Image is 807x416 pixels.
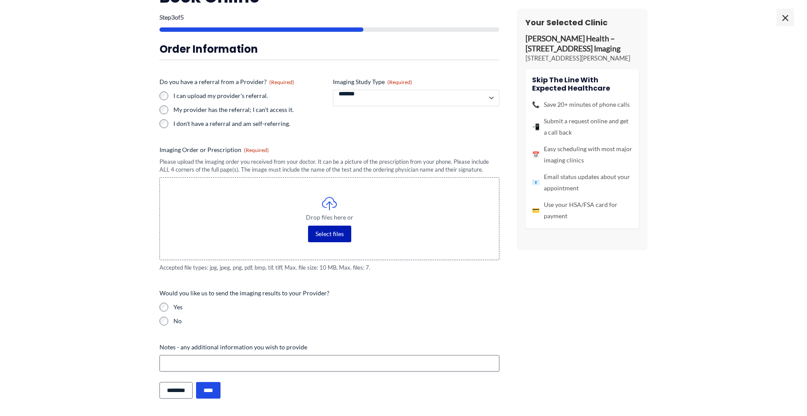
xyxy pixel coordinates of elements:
[532,99,632,110] li: Save 20+ minutes of phone calls
[171,14,175,21] span: 3
[526,34,639,54] p: [PERSON_NAME] Health – [STREET_ADDRESS] Imaging
[333,78,499,86] label: Imaging Study Type
[532,199,632,222] li: Use your HSA/FSA card for payment
[532,177,539,188] span: 📧
[532,205,539,216] span: 💳
[159,264,499,272] span: Accepted file types: jpg, jpeg, png, pdf, bmp, tif, tiff, Max. file size: 10 MB, Max. files: 7.
[532,76,632,92] h4: Skip the line with Expected Healthcare
[387,79,412,85] span: (Required)
[159,78,294,86] legend: Do you have a referral from a Provider?
[532,171,632,194] li: Email status updates about your appointment
[532,99,539,110] span: 📞
[526,17,639,27] h3: Your Selected Clinic
[173,317,499,325] label: No
[159,42,499,56] h3: Order Information
[776,9,794,26] span: ×
[159,343,499,352] label: Notes - any additional information you wish to provide
[532,121,539,132] span: 📲
[244,147,269,153] span: (Required)
[532,149,539,160] span: 📅
[159,14,499,20] p: Step of
[532,143,632,166] li: Easy scheduling with most major imaging clinics
[173,119,326,128] label: I don't have a referral and am self-referring.
[526,54,639,63] p: [STREET_ADDRESS][PERSON_NAME]
[173,303,499,311] label: Yes
[180,14,184,21] span: 5
[308,226,351,242] button: select files, imaging order or prescription(required)
[173,91,326,100] label: I can upload my provider's referral.
[159,289,329,298] legend: Would you like us to send the imaging results to your Provider?
[173,105,326,114] label: My provider has the referral; I can't access it.
[177,214,481,220] span: Drop files here or
[269,79,294,85] span: (Required)
[159,158,499,174] div: Please upload the imaging order you received from your doctor. It can be a picture of the prescri...
[159,145,499,154] label: Imaging Order or Prescription
[532,115,632,138] li: Submit a request online and get a call back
